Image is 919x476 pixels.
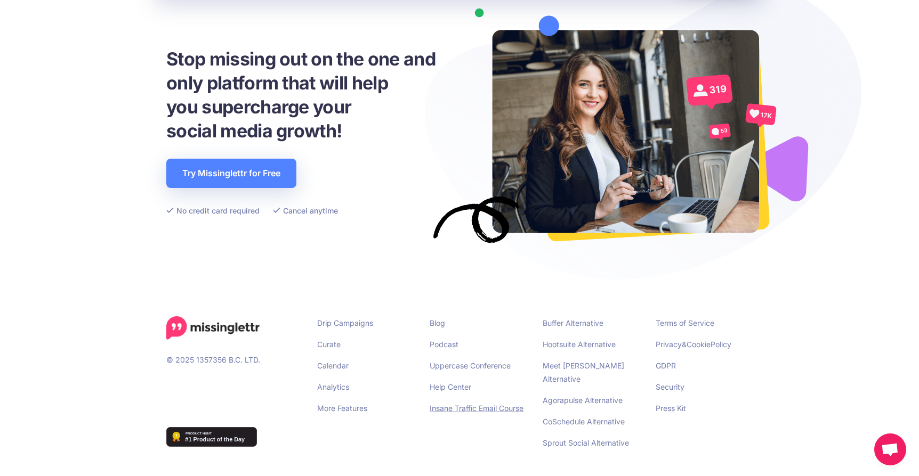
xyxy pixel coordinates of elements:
[273,204,338,217] li: Cancel anytime
[543,396,623,405] a: Agorapulse Alternative
[430,340,458,349] a: Podcast
[543,318,603,327] a: Buffer Alternative
[158,316,309,457] div: © 2025 1357356 B.C. LTD.
[656,404,686,413] a: Press Kit
[317,382,349,391] a: Analytics
[656,318,714,327] a: Terms of Service
[656,338,753,351] li: & Policy
[656,340,682,349] a: Privacy
[317,340,341,349] a: Curate
[543,438,629,447] a: Sprout Social Alternative
[656,361,676,370] a: GDPR
[430,404,523,413] a: Insane Traffic Email Course
[166,47,467,143] h3: Stop missing out on the one and only platform that will help you supercharge your social media gr...
[317,361,349,370] a: Calendar
[166,159,296,188] a: Try Missinglettr for Free
[543,417,625,426] a: CoSchedule Alternative
[430,382,471,391] a: Help Center
[166,427,257,447] img: Missinglettr - Social Media Marketing for content focused teams | Product Hunt
[166,204,260,217] li: No credit card required
[317,318,373,327] a: Drip Campaigns
[656,382,684,391] a: Security
[430,361,511,370] a: Uppercase Conference
[317,404,367,413] a: More Features
[430,318,445,327] a: Blog
[687,340,711,349] a: Cookie
[543,361,624,383] a: Meet [PERSON_NAME] Alternative
[543,340,616,349] a: Hootsuite Alternative
[874,433,906,465] div: Open chat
